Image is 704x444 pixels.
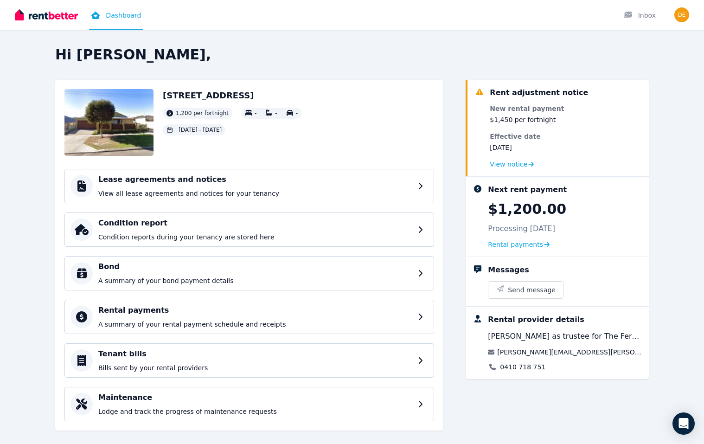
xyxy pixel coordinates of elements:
p: Lodge and track the progress of maintenance requests [98,407,412,416]
img: Property Url [64,89,154,156]
img: Marie Veronique Desiree Wosgien [674,7,689,22]
div: Open Intercom Messenger [672,412,695,435]
p: A summary of your rental payment schedule and receipts [98,320,412,329]
span: Rental payments [488,240,543,249]
h4: Rental payments [98,305,412,316]
a: 0410 718 751 [500,362,545,372]
p: Condition reports during your tenancy are stored here [98,232,412,242]
div: Next rent payment [488,184,567,195]
div: Rent adjustment notice [490,87,588,98]
a: [PERSON_NAME][EMAIL_ADDRESS][PERSON_NAME][DOMAIN_NAME] [497,347,641,357]
span: [DATE] - [DATE] [179,126,222,134]
h4: Bond [98,261,412,272]
h4: Lease agreements and notices [98,174,412,185]
h4: Condition report [98,218,412,229]
span: - [275,110,277,116]
span: View notice [490,160,527,169]
div: Messages [488,264,529,276]
p: $1,200.00 [488,201,566,218]
button: Send message [488,282,563,298]
h2: Hi [PERSON_NAME], [55,46,649,63]
span: - [255,110,256,116]
p: Processing [DATE] [488,223,555,234]
span: Send message [508,285,556,295]
dd: [DATE] [490,143,564,152]
h2: [STREET_ADDRESS] [163,89,301,102]
h4: Tenant bills [98,348,412,360]
p: Bills sent by your rental providers [98,363,412,373]
div: Inbox [623,11,656,20]
img: RentBetter [15,8,78,22]
span: 1,200 per fortnight [176,109,229,117]
a: View notice [490,160,534,169]
div: Rental provider details [488,314,584,325]
dt: New rental payment [490,104,564,113]
h4: Maintenance [98,392,412,403]
p: View all lease agreements and notices for your tenancy [98,189,412,198]
span: [PERSON_NAME] as trustee for The Ferdowsian Trust [488,331,641,342]
dt: Effective date [490,132,564,141]
p: A summary of your bond payment details [98,276,412,285]
a: Rental payments [488,240,550,249]
dd: $1,450 per fortnight [490,115,564,124]
span: - [296,110,298,116]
